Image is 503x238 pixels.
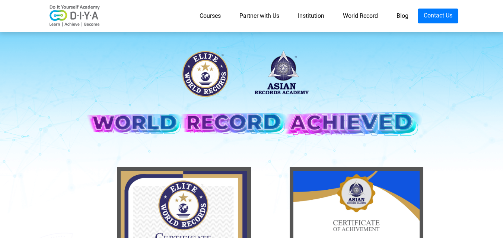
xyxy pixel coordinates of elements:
img: logo-v2.png [45,5,105,27]
a: Contact Us [418,9,458,23]
a: Partner with Us [230,9,289,23]
a: Institution [289,9,334,23]
a: Courses [190,9,230,23]
a: World Record [334,9,387,23]
img: banner-desk.png [80,44,423,154]
a: Blog [387,9,418,23]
